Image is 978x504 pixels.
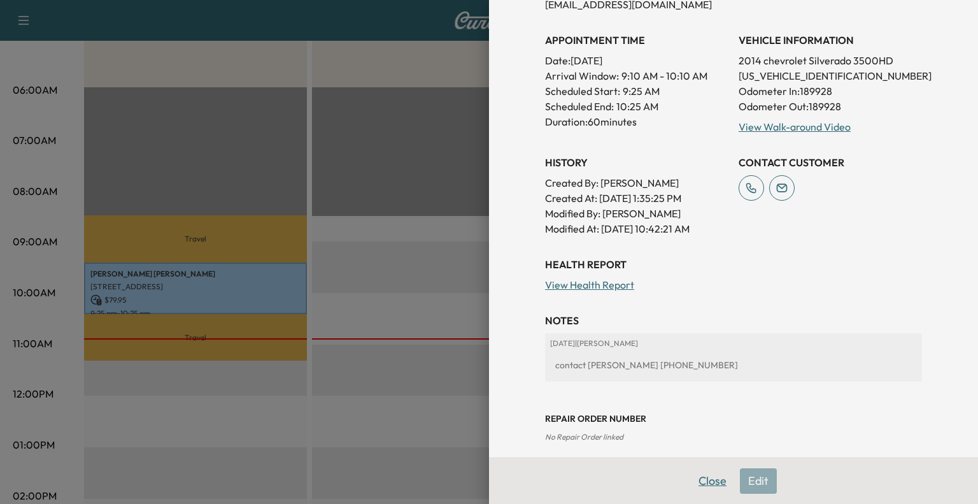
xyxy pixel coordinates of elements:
p: Created At : [DATE] 1:35:25 PM [545,191,728,206]
span: No Repair Order linked [545,432,623,442]
p: Date: [DATE] [545,53,728,68]
button: Close [690,468,735,494]
p: Created By : [PERSON_NAME] [545,175,728,191]
p: Modified At : [DATE] 10:42:21 AM [545,221,728,236]
p: Odometer In: 189928 [739,83,922,99]
p: 9:25 AM [623,83,660,99]
p: [DATE] | [PERSON_NAME] [550,338,917,349]
p: Odometer Out: 189928 [739,99,922,114]
h3: History [545,155,728,170]
h3: Repair Order number [545,412,922,425]
a: View Health Report [545,278,634,291]
h3: Health Report [545,257,922,272]
p: 10:25 AM [616,99,658,114]
p: Duration: 60 minutes [545,114,728,129]
h3: APPOINTMENT TIME [545,32,728,48]
div: contact [PERSON_NAME] [PHONE_NUMBER] [550,354,917,377]
p: [US_VEHICLE_IDENTIFICATION_NUMBER] [739,68,922,83]
p: Scheduled End: [545,99,614,114]
span: 9:10 AM - 10:10 AM [621,68,707,83]
p: Arrival Window: [545,68,728,83]
p: Modified By : [PERSON_NAME] [545,206,728,221]
h3: NOTES [545,313,922,328]
p: Scheduled Start: [545,83,620,99]
h3: VEHICLE INFORMATION [739,32,922,48]
h3: CONTACT CUSTOMER [739,155,922,170]
a: View Walk-around Video [739,120,851,133]
p: 2014 chevrolet Silverado 3500HD [739,53,922,68]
